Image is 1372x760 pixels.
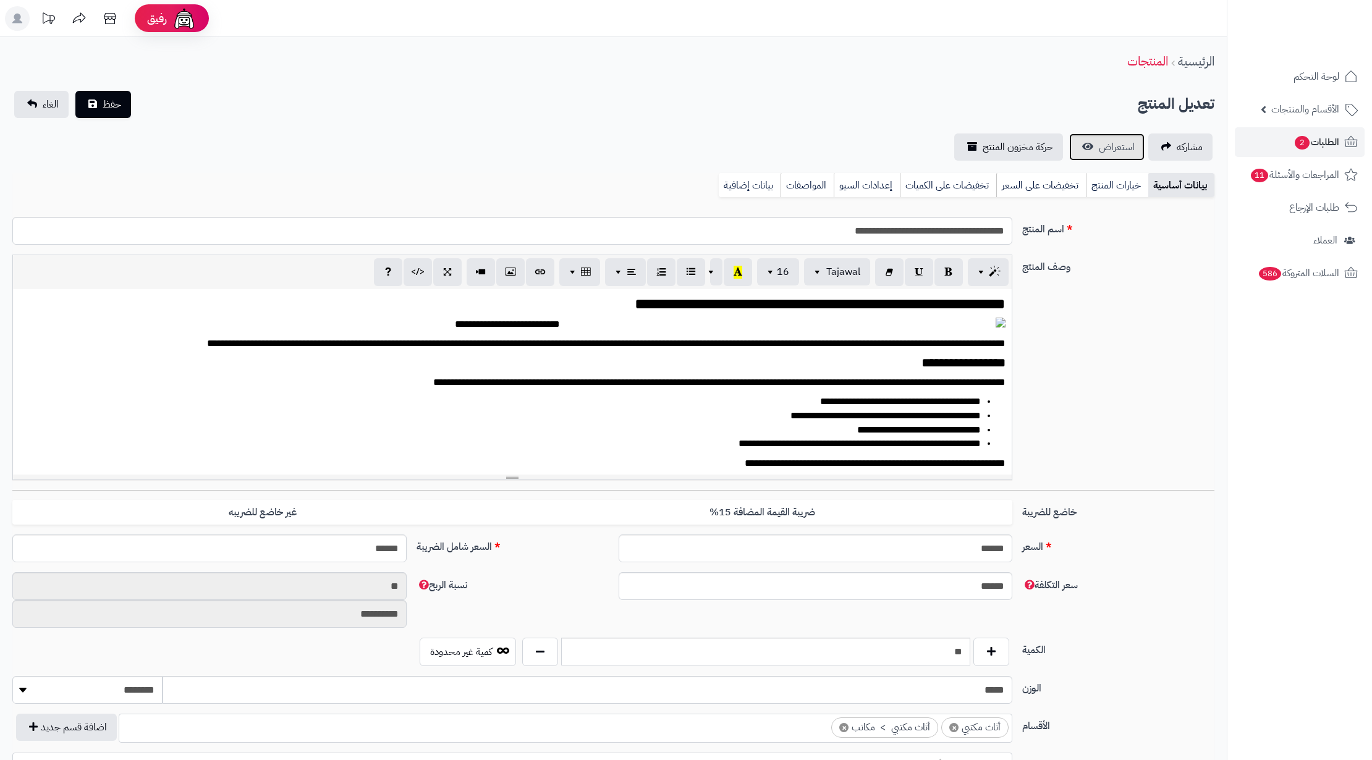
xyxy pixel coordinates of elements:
[804,258,870,285] button: Tajawal
[1313,232,1337,249] span: العملاء
[1294,68,1339,85] span: لوحة التحكم
[1127,52,1168,70] a: المنتجات
[43,97,59,112] span: الغاء
[1017,638,1219,657] label: الكمية
[14,91,69,118] a: الغاء
[1271,101,1339,118] span: الأقسام والمنتجات
[1148,173,1214,198] a: بيانات أساسية
[826,264,860,279] span: Tajawal
[417,578,467,593] span: نسبة الربح
[781,173,834,198] a: المواصفات
[949,723,959,732] span: ×
[1294,133,1339,151] span: الطلبات
[757,258,799,285] button: 16
[1288,35,1360,61] img: logo-2.png
[512,500,1012,525] label: ضريبة القيمة المضافة 15%
[412,534,614,554] label: السعر شامل الضريبة
[1017,676,1219,696] label: الوزن
[172,6,197,31] img: ai-face.png
[1289,199,1339,216] span: طلبات الإرجاع
[1258,264,1339,282] span: السلات المتروكة
[900,173,996,198] a: تخفيضات على الكميات
[1235,62,1365,91] a: لوحة التحكم
[1235,127,1365,157] a: الطلبات2
[954,133,1063,161] a: حركة مخزون المنتج
[834,173,900,198] a: إعدادات السيو
[1017,255,1219,274] label: وصف المنتج
[1148,133,1213,161] a: مشاركه
[1250,166,1339,184] span: المراجعات والأسئلة
[1259,267,1281,281] span: 586
[777,264,789,279] span: 16
[1235,160,1365,190] a: المراجعات والأسئلة11
[12,500,512,525] label: غير خاضع للضريبه
[839,723,849,732] span: ×
[33,6,64,34] a: تحديثات المنصة
[1022,578,1078,593] span: سعر التكلفة
[1086,173,1148,198] a: خيارات المنتج
[1235,226,1365,255] a: العملاء
[831,717,938,738] li: أثاث مكتبي > مكاتب
[1235,193,1365,222] a: طلبات الإرجاع
[996,173,1086,198] a: تخفيضات على السعر
[983,140,1053,154] span: حركة مخزون المنتج
[1251,169,1268,182] span: 11
[1017,217,1219,237] label: اسم المنتج
[1017,534,1219,554] label: السعر
[147,11,167,26] span: رفيق
[16,714,117,741] button: اضافة قسم جديد
[103,97,121,112] span: حفظ
[1138,91,1214,117] h2: تعديل المنتج
[1177,140,1203,154] span: مشاركه
[75,91,131,118] button: حفظ
[1069,133,1145,161] a: استعراض
[1017,714,1219,733] label: الأقسام
[719,173,781,198] a: بيانات إضافية
[1235,258,1365,288] a: السلات المتروكة586
[1017,500,1219,520] label: خاضع للضريبة
[1099,140,1135,154] span: استعراض
[1295,136,1310,150] span: 2
[941,717,1009,738] li: أثاث مكتبي
[1178,52,1214,70] a: الرئيسية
